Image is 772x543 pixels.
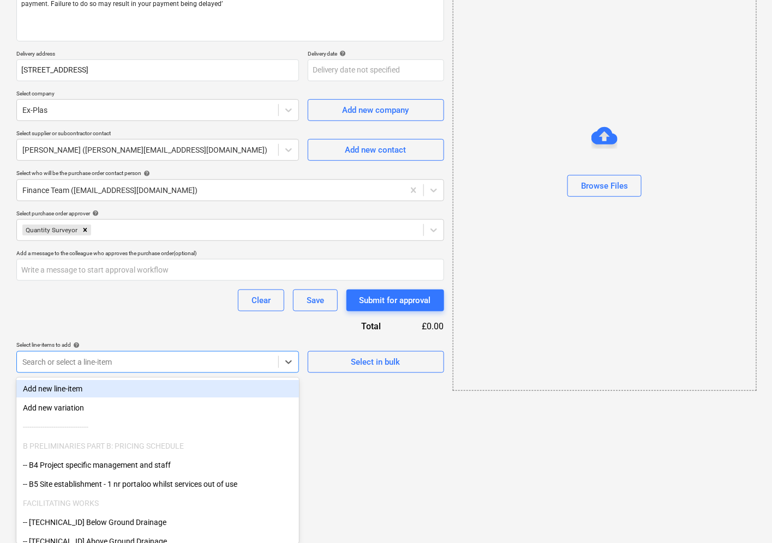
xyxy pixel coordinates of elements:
[252,293,271,307] div: Clear
[16,399,299,417] div: Add new variation
[16,475,299,493] div: -- B5 Site establishment - 1 nr portaloo whilst services out of use
[308,59,444,81] input: Delivery date not specified
[307,293,324,307] div: Save
[345,143,406,157] div: Add new contact
[16,259,444,281] input: Write a message to start approval workflow
[16,514,299,531] div: -- 0.3.1.1 Below Ground Drainage
[302,320,398,333] div: Total
[238,289,284,311] button: Clear
[16,494,299,512] div: FACILITATING WORKS
[308,99,444,121] button: Add new company
[398,320,444,333] div: £0.00
[16,514,299,531] div: -- [TECHNICAL_ID] Below Ground Drainage
[16,250,444,257] div: Add a message to the colleague who approves the purchase order (optional)
[79,225,91,236] div: Remove Quantity Surveyor
[16,437,299,455] div: B PRELIMINARIES PART B: PRICING SCHEDULE
[581,179,628,193] div: Browse Files
[308,351,444,373] button: Select in bulk
[16,170,444,177] div: Select who will be the purchase order contact person
[16,210,444,217] div: Select purchase order approver
[308,50,444,57] div: Delivery date
[141,170,150,177] span: help
[308,139,444,161] button: Add new contact
[90,210,99,216] span: help
[360,293,431,307] div: Submit for approval
[16,90,299,99] p: Select company
[346,289,444,311] button: Submit for approval
[343,103,409,117] div: Add new company
[717,491,772,543] iframe: Chat Widget
[16,50,299,59] p: Delivery address
[16,456,299,474] div: -- B4 Project specific management and staff
[567,175,642,197] button: Browse Files
[338,50,346,57] span: help
[16,380,299,397] div: Add new line-item
[16,59,299,81] input: Delivery address
[71,342,80,348] span: help
[22,225,79,236] div: Quantity Surveyor
[16,341,299,348] div: Select line-items to add
[293,289,338,311] button: Save
[16,130,299,139] p: Select supplier or subcontractor contact
[16,418,299,436] div: ------------------------------
[351,355,400,369] div: Select in bulk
